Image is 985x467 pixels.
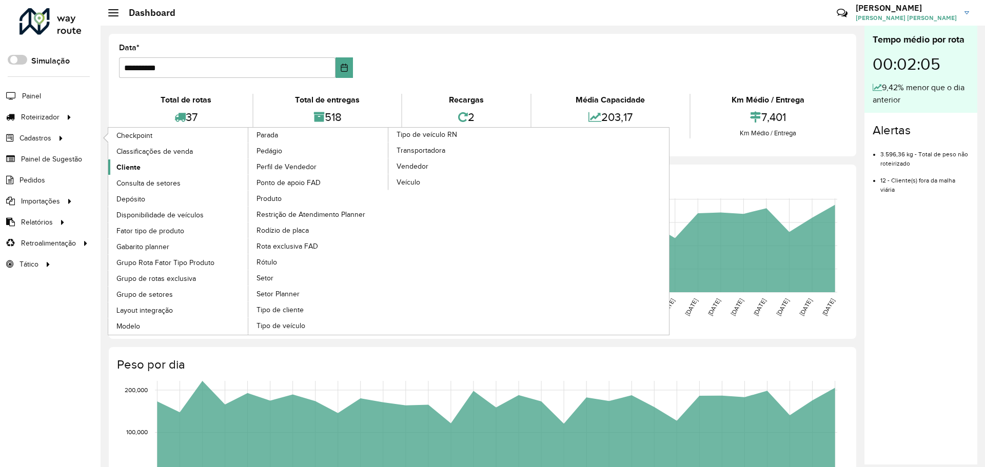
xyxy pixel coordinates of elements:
text: [DATE] [775,297,790,317]
span: Gabarito planner [116,241,169,252]
a: Pedágio [248,143,389,158]
span: Fator tipo de produto [116,226,184,236]
a: Vendedor [388,158,529,174]
span: Painel de Sugestão [21,154,82,165]
a: Perfil de Vendedor [248,159,389,174]
a: Checkpoint [108,128,249,143]
div: 203,17 [534,106,686,128]
a: Tipo de veículo [248,318,389,333]
span: Transportadora [397,145,445,156]
li: 12 - Cliente(s) fora da malha viária [880,168,969,194]
div: Recargas [405,94,528,106]
a: Layout integração [108,302,249,318]
span: [PERSON_NAME] [PERSON_NAME] [856,13,957,23]
a: Tipo de veículo RN [248,128,529,335]
span: Pedágio [257,146,282,156]
a: Tipo de cliente [248,302,389,317]
div: 2 [405,106,528,128]
a: Setor [248,270,389,286]
span: Perfil de Vendedor [257,161,317,172]
span: Cadastros [19,133,51,144]
span: Parada [257,130,278,140]
span: Ponto de apoio FAD [257,177,321,188]
label: Data [119,42,140,54]
span: Grupo Rota Fator Tipo Produto [116,257,214,268]
div: Média Capacidade [534,94,686,106]
a: Parada [108,128,389,335]
span: Importações [21,196,60,207]
span: Tipo de cliente [257,304,304,315]
span: Depósito [116,194,145,205]
span: Restrição de Atendimento Planner [257,209,365,220]
div: Total de rotas [122,94,250,106]
div: 00:02:05 [873,47,969,82]
a: Transportadora [388,143,529,158]
div: Km Médio / Entrega [693,94,843,106]
span: Setor Planner [257,289,300,299]
h4: Peso por dia [117,357,846,372]
span: Rótulo [257,257,277,268]
a: Rota exclusiva FAD [248,238,389,254]
text: 200,000 [125,387,148,393]
a: Grupo de rotas exclusiva [108,271,249,286]
span: Vendedor [397,161,428,172]
a: Restrição de Atendimento Planner [248,207,389,222]
span: Tipo de veículo [257,320,305,331]
span: Grupo de rotas exclusiva [116,273,196,284]
text: [DATE] [752,297,767,317]
a: Modelo [108,318,249,334]
span: Layout integração [116,305,173,316]
label: Simulação [31,55,70,67]
a: Gabarito planner [108,239,249,254]
a: Contato Rápido [831,2,853,24]
a: Cliente [108,159,249,175]
span: Rodízio de placa [257,225,309,236]
text: [DATE] [821,297,836,317]
span: Consulta de setores [116,178,181,189]
span: Disponibilidade de veículos [116,210,204,220]
div: 9,42% menor que o dia anterior [873,82,969,106]
span: Relatórios [21,217,53,228]
a: Produto [248,191,389,206]
span: Setor [257,273,273,283]
text: [DATE] [798,297,813,317]
a: Fator tipo de produto [108,223,249,238]
h4: Alertas [873,123,969,138]
a: Setor Planner [248,286,389,301]
span: Roteirizador [21,112,60,123]
a: Ponto de apoio FAD [248,175,389,190]
span: Pedidos [19,175,45,186]
a: Rótulo [248,254,389,270]
div: 518 [256,106,398,128]
span: Checkpoint [116,130,152,141]
a: Classificações de venda [108,144,249,159]
h3: [PERSON_NAME] [856,3,957,13]
span: Cliente [116,162,141,173]
span: Retroalimentação [21,238,76,249]
span: Tático [19,259,38,270]
text: 100,000 [126,429,148,436]
button: Choose Date [336,57,353,78]
span: Tipo de veículo RN [397,129,457,140]
div: 7,401 [693,106,843,128]
span: Modelo [116,321,140,332]
text: [DATE] [684,297,699,317]
span: Classificações de venda [116,146,193,157]
span: Painel [22,91,41,101]
a: Grupo de setores [108,287,249,302]
a: Grupo Rota Fator Tipo Produto [108,255,249,270]
a: Consulta de setores [108,175,249,191]
a: Depósito [108,191,249,207]
div: Tempo médio por rota [873,33,969,47]
span: Veículo [397,177,420,188]
h2: Dashboard [119,7,175,18]
text: [DATE] [706,297,721,317]
div: Total de entregas [256,94,398,106]
a: Veículo [388,174,529,190]
li: 3.596,36 kg - Total de peso não roteirizado [880,142,969,168]
div: Km Médio / Entrega [693,128,843,138]
span: Rota exclusiva FAD [257,241,318,252]
text: [DATE] [730,297,744,317]
a: Disponibilidade de veículos [108,207,249,222]
span: Produto [257,193,282,204]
